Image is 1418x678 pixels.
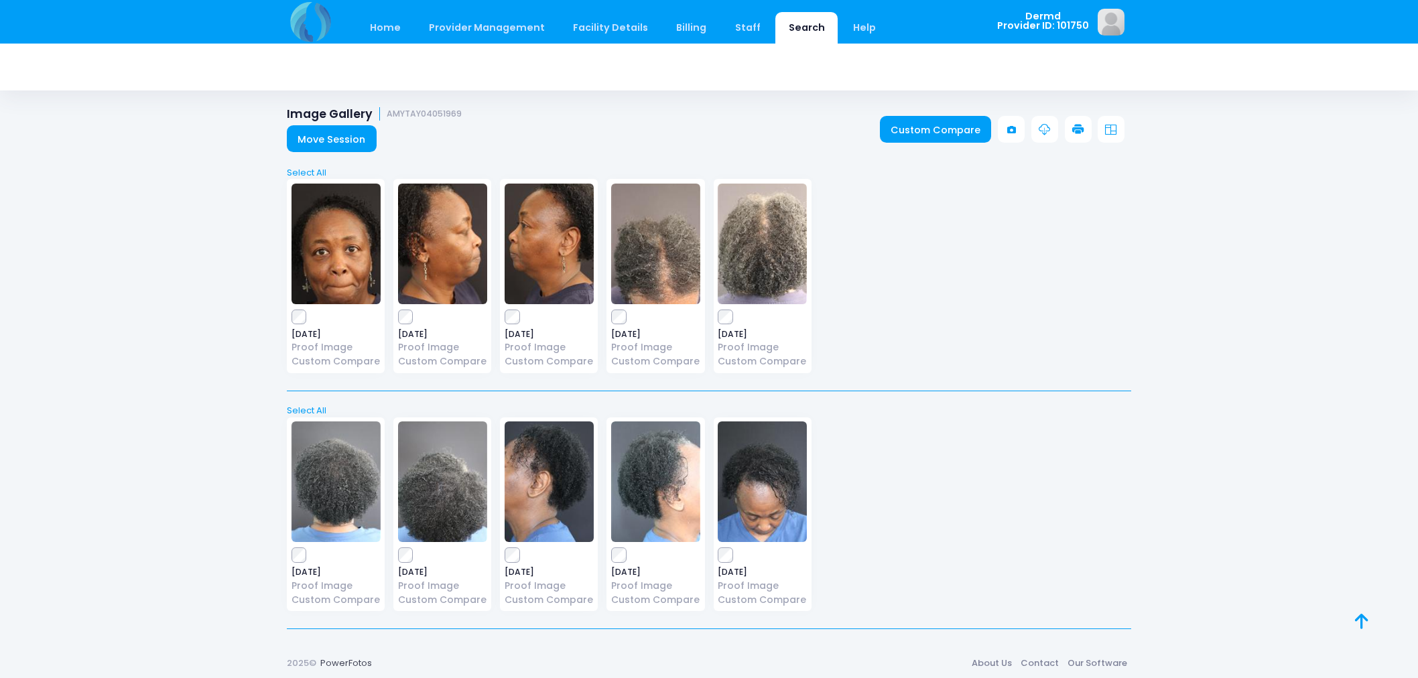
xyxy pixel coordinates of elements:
[292,354,381,368] a: Custom Compare
[611,330,700,338] span: [DATE]
[611,340,700,354] a: Proof Image
[611,593,700,607] a: Custom Compare
[398,330,487,338] span: [DATE]
[398,340,487,354] a: Proof Image
[505,593,594,607] a: Custom Compare
[1098,9,1124,36] img: image
[1063,651,1131,675] a: Our Software
[505,340,594,354] a: Proof Image
[505,330,594,338] span: [DATE]
[398,421,487,542] img: image
[880,116,992,143] a: Custom Compare
[398,354,487,368] a: Custom Compare
[611,421,700,542] img: image
[398,579,487,593] a: Proof Image
[415,12,558,44] a: Provider Management
[505,354,594,368] a: Custom Compare
[611,184,700,304] img: image
[718,330,807,338] span: [DATE]
[292,421,381,542] img: image
[292,579,381,593] a: Proof Image
[505,421,594,542] img: image
[283,404,1136,417] a: Select All
[663,12,720,44] a: Billing
[320,657,372,669] a: PowerFotos
[997,11,1089,31] span: Dermd Provider ID: 101750
[292,330,381,338] span: [DATE]
[287,657,316,669] span: 2025©
[775,12,838,44] a: Search
[718,354,807,368] a: Custom Compare
[611,579,700,593] a: Proof Image
[292,340,381,354] a: Proof Image
[840,12,889,44] a: Help
[722,12,773,44] a: Staff
[387,109,462,119] small: AMYTAY04051969
[398,593,487,607] a: Custom Compare
[560,12,661,44] a: Facility Details
[292,568,381,576] span: [DATE]
[292,184,381,304] img: image
[718,184,807,304] img: image
[505,184,594,304] img: image
[611,354,700,368] a: Custom Compare
[718,421,807,542] img: image
[718,568,807,576] span: [DATE]
[718,593,807,607] a: Custom Compare
[967,651,1016,675] a: About Us
[292,593,381,607] a: Custom Compare
[1016,651,1063,675] a: Contact
[718,340,807,354] a: Proof Image
[505,568,594,576] span: [DATE]
[611,568,700,576] span: [DATE]
[357,12,413,44] a: Home
[398,568,487,576] span: [DATE]
[283,166,1136,180] a: Select All
[398,184,487,304] img: image
[287,107,462,121] h1: Image Gallery
[287,125,377,152] a: Move Session
[718,579,807,593] a: Proof Image
[505,579,594,593] a: Proof Image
